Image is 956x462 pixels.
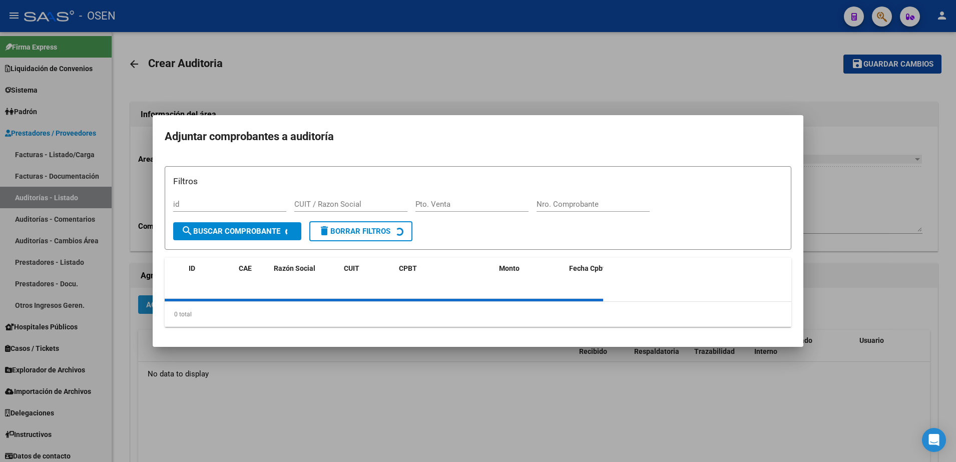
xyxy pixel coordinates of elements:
[344,264,359,272] span: CUIT
[235,258,270,291] datatable-header-cell: CAE
[318,225,330,237] mat-icon: delete
[185,258,235,291] datatable-header-cell: ID
[181,225,193,237] mat-icon: search
[173,222,301,240] button: Buscar Comprobante
[495,258,565,291] datatable-header-cell: Monto
[173,175,783,188] h3: Filtros
[239,264,252,272] span: CAE
[181,227,280,236] span: Buscar Comprobante
[395,258,495,291] datatable-header-cell: CPBT
[340,258,395,291] datatable-header-cell: CUIT
[922,428,946,452] div: Open Intercom Messenger
[270,258,340,291] datatable-header-cell: Razón Social
[309,221,412,241] button: Borrar Filtros
[165,127,791,146] h2: Adjuntar comprobantes a auditoría
[318,227,390,236] span: Borrar Filtros
[165,302,791,327] div: 0 total
[499,264,520,272] span: Monto
[274,264,315,272] span: Razón Social
[189,264,195,272] span: ID
[399,264,417,272] span: CPBT
[569,264,605,272] span: Fecha Cpbt
[565,258,610,291] datatable-header-cell: Fecha Cpbt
